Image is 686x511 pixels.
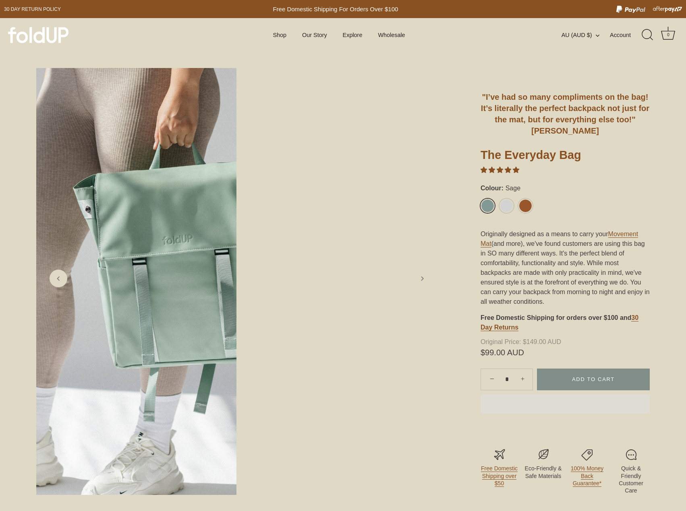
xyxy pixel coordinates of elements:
div: 0 [664,31,672,39]
a: 100% Money Back Guarantee* [571,465,604,486]
div: Primary navigation [253,27,425,43]
button: AU (AUD $) [562,31,608,39]
input: Quantity [500,368,513,391]
button: Add to Cart [537,369,650,390]
label: Colour: [481,184,650,192]
h1: The Everyday Bag [481,148,650,165]
strong: Free Domestic Shipping for orders over $100 and [481,314,631,321]
a: Rust [518,199,533,213]
a: Wholesale [371,27,412,43]
span: Sage [504,184,520,192]
a: Sage [481,199,495,213]
img: Sage Everyday Bag [36,68,236,495]
a: Cart [659,26,677,44]
a: + [515,370,533,388]
a: Search [639,26,657,44]
a: Next slide [413,270,431,287]
a: − [482,370,500,387]
p: Eco-Friendly & Safe Materials [524,465,562,479]
a: Shop [266,27,293,43]
a: 30 day Return policy [4,4,61,14]
p: Quick & Friendly Customer Care [612,465,650,494]
a: Our Story [295,27,334,43]
h6: "I’ve had so many compliments on the bag! It’s literally the perfect backpack not just for the ma... [481,91,650,136]
p: Originally designed as a means to carry your (and more), we've found customers are using this bag... [481,229,650,307]
a: Previous slide [50,270,67,287]
span: $149.00 AUD [481,339,647,345]
a: Account [610,30,645,40]
a: Free Domestic Shipping over $50 [481,465,518,486]
a: Explore [336,27,369,43]
span: 4.97 stars [481,167,519,173]
a: Light Grey [499,199,514,213]
span: $99.00 AUD [481,349,650,356]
